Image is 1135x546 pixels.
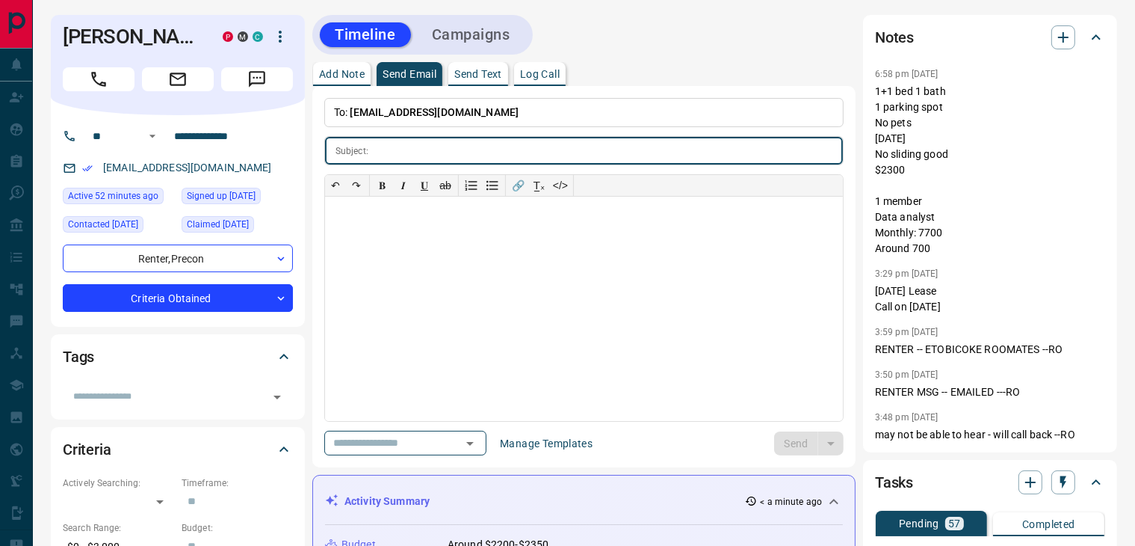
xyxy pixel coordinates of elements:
span: 𝐔 [421,180,428,191]
button: Open [460,433,480,454]
p: Subject: [335,144,368,158]
div: Notes [875,19,1105,55]
p: 3:59 pm [DATE] [875,327,938,337]
button: Numbered list [461,175,482,196]
h1: [PERSON_NAME] [63,25,200,49]
p: Completed [1022,519,1075,530]
button: Bullet list [482,175,503,196]
div: property.ca [223,31,233,42]
p: < a minute ago [760,495,822,509]
button: T̲ₓ [529,175,550,196]
h2: Tags [63,345,94,369]
button: </> [550,175,571,196]
span: Claimed [DATE] [187,217,249,232]
div: Criteria Obtained [63,284,293,312]
p: To: [324,98,844,127]
button: ↶ [325,175,346,196]
span: Signed up [DATE] [187,188,256,203]
h2: Tasks [875,470,913,494]
p: Actively Searching: [63,476,174,490]
h2: Criteria [63,438,111,461]
div: Activity Summary< a minute ago [325,488,843,515]
svg: Email Verified [82,163,93,174]
button: ab [435,175,456,196]
button: Open [143,127,161,145]
p: Activity Summary [344,494,430,509]
p: [DATE] Lease Call on [DATE] [875,283,1105,315]
div: mrloft.ca [238,31,248,42]
div: Mon Aug 21 2023 [182,188,293,209]
p: 57 [948,518,961,529]
p: 3:50 pm [DATE] [875,369,938,380]
div: Tags [63,339,293,375]
button: ↷ [346,175,367,196]
p: Log Call [520,69,560,79]
div: Sat Sep 06 2025 [63,216,174,237]
a: [EMAIL_ADDRESS][DOMAIN_NAME] [103,162,272,174]
button: 🔗 [508,175,529,196]
p: RENTER MSG -- EMAILED ---RO [875,384,1105,400]
span: Contacted [DATE] [68,217,138,232]
p: may not be able to hear - will call back --RO [875,427,1105,443]
p: Timeframe: [182,476,293,490]
p: RENTER -- ETOBICOKE ROOMATES --RO [875,342,1105,358]
button: 𝐔 [414,175,435,196]
div: condos.ca [253,31,263,42]
span: Active 52 minutes ago [68,188,158,203]
p: Search Range: [63,521,174,535]
div: Fri Jul 25 2025 [182,216,293,237]
p: 6:58 pm [DATE] [875,69,938,79]
p: 3:48 pm [DATE] [875,412,938,423]
p: 3:29 pm [DATE] [875,269,938,279]
span: Message [221,67,293,91]
button: 𝑰 [393,175,414,196]
button: Timeline [320,22,411,47]
p: Add Note [319,69,365,79]
div: Fri Sep 12 2025 [63,188,174,209]
span: Call [63,67,134,91]
button: Campaigns [417,22,525,47]
p: Pending [899,518,939,529]
span: Email [142,67,214,91]
div: Renter , Precon [63,245,293,272]
p: Send Text [454,69,502,79]
s: ab [439,180,451,191]
button: Manage Templates [491,432,601,455]
p: Budget: [182,521,293,535]
div: Tasks [875,464,1105,500]
div: Criteria [63,432,293,467]
span: [EMAIL_ADDRESS][DOMAIN_NAME] [350,106,519,118]
button: 𝐁 [372,175,393,196]
div: split button [774,432,844,455]
p: 1+1 bed 1 bath 1 parking spot No pets [DATE] No sliding good $2300 1 member Data analyst Monthly:... [875,84,1105,257]
p: Send Email [383,69,436,79]
button: Open [267,387,288,408]
h2: Notes [875,25,914,49]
